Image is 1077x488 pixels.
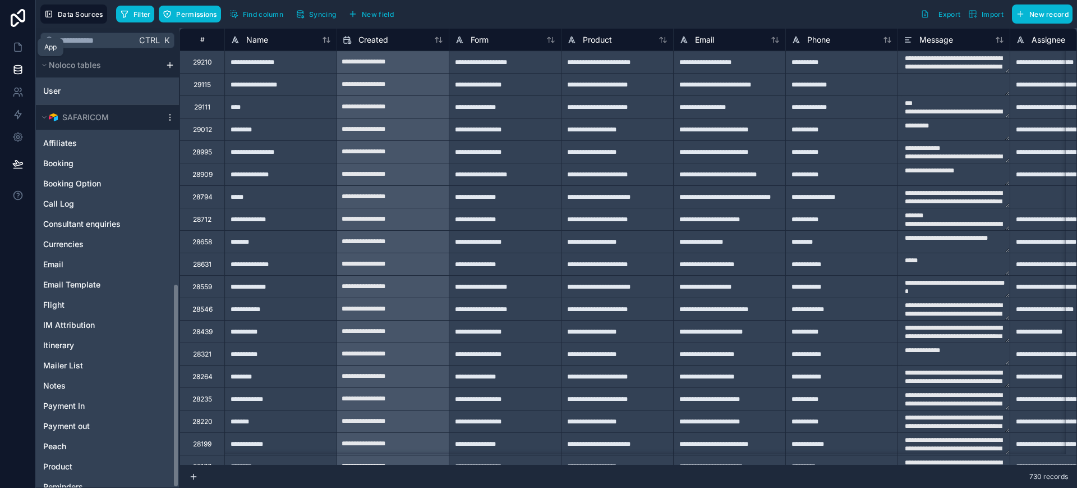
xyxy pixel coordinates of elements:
[159,6,220,22] button: Permissions
[138,33,161,47] span: Ctrl
[192,417,213,426] div: 28220
[1029,10,1069,19] span: New record
[193,350,211,359] div: 28321
[192,282,212,291] div: 28559
[192,193,213,202] div: 28794
[159,6,225,22] a: Permissions
[807,34,830,45] span: Phone
[192,372,213,381] div: 28264
[193,462,211,471] div: 28177
[309,10,336,19] span: Syncing
[292,6,344,22] a: Syncing
[919,34,953,45] span: Message
[1007,4,1073,24] a: New record
[1012,4,1073,24] button: New record
[1029,472,1068,481] span: 730 records
[1032,34,1065,45] span: Assignee
[193,125,212,134] div: 29012
[193,440,211,449] div: 28199
[695,34,714,45] span: Email
[44,43,57,52] div: App
[193,260,211,269] div: 28631
[246,34,268,45] span: Name
[192,327,213,336] div: 28439
[982,10,1004,19] span: Import
[358,34,388,45] span: Created
[163,37,171,44] span: K
[192,238,212,247] div: 28658
[194,103,210,112] div: 29111
[192,395,212,404] div: 28235
[193,215,211,224] div: 28712
[243,10,283,19] span: Find column
[344,6,398,22] button: New field
[40,4,107,24] button: Data Sources
[362,10,394,19] span: New field
[964,4,1007,24] button: Import
[116,6,155,22] button: Filter
[192,148,212,157] div: 28995
[225,6,287,22] button: Find column
[176,10,217,19] span: Permissions
[917,4,964,24] button: Export
[58,10,103,19] span: Data Sources
[471,34,489,45] span: Form
[938,10,960,19] span: Export
[583,34,612,45] span: Product
[292,6,340,22] button: Syncing
[194,80,211,89] div: 29115
[188,35,216,44] div: #
[192,170,213,179] div: 28909
[192,305,213,314] div: 28546
[134,10,151,19] span: Filter
[193,58,212,67] div: 29210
